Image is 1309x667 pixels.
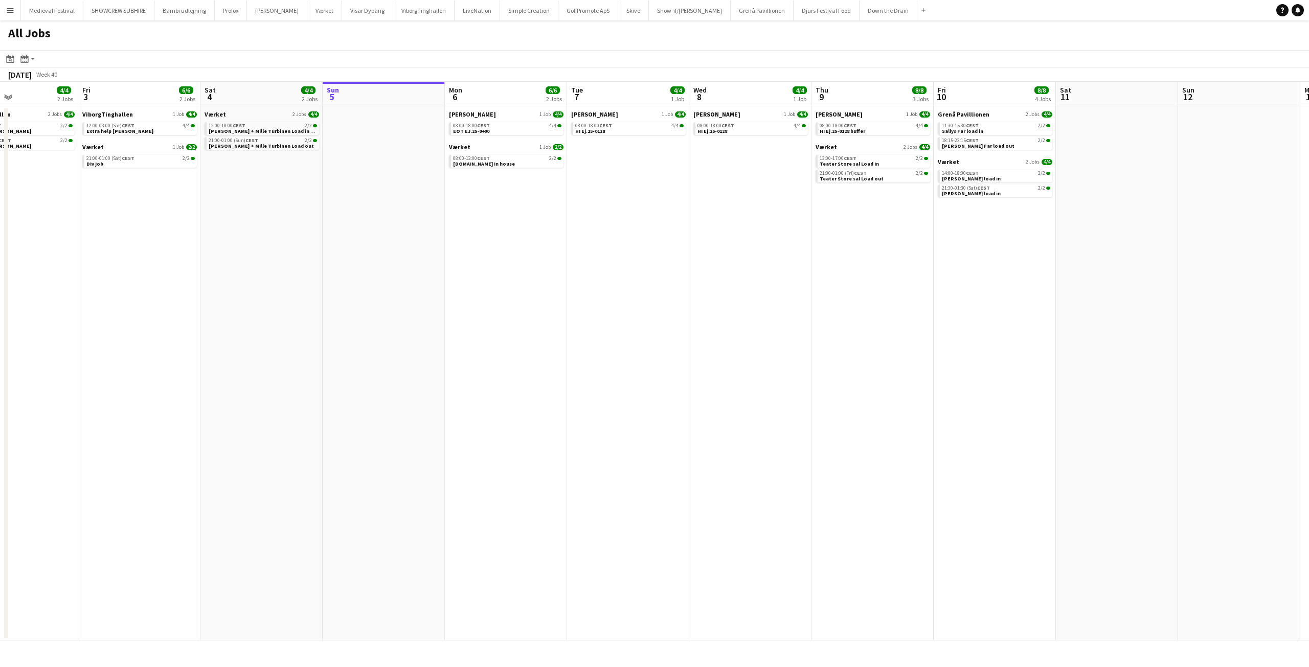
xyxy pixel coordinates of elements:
[83,1,154,20] button: SHOWCREW SUBHIRE
[731,1,794,20] button: Grenå Pavillionen
[649,1,731,20] button: Show-if/[PERSON_NAME]
[8,70,32,80] div: [DATE]
[500,1,558,20] button: Simple Creation
[393,1,455,20] button: ViborgTinghallen
[860,1,917,20] button: Down the Drain
[455,1,500,20] button: LiveNation
[34,71,59,78] span: Week 40
[21,1,83,20] button: Medieval Festival
[307,1,342,20] button: Værket
[215,1,247,20] button: Profox
[247,1,307,20] button: [PERSON_NAME]
[342,1,393,20] button: Visar Dypang
[618,1,649,20] button: Skive
[794,1,860,20] button: Djurs Festival Food
[558,1,618,20] button: GolfPromote ApS
[154,1,215,20] button: Bambi udlejning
